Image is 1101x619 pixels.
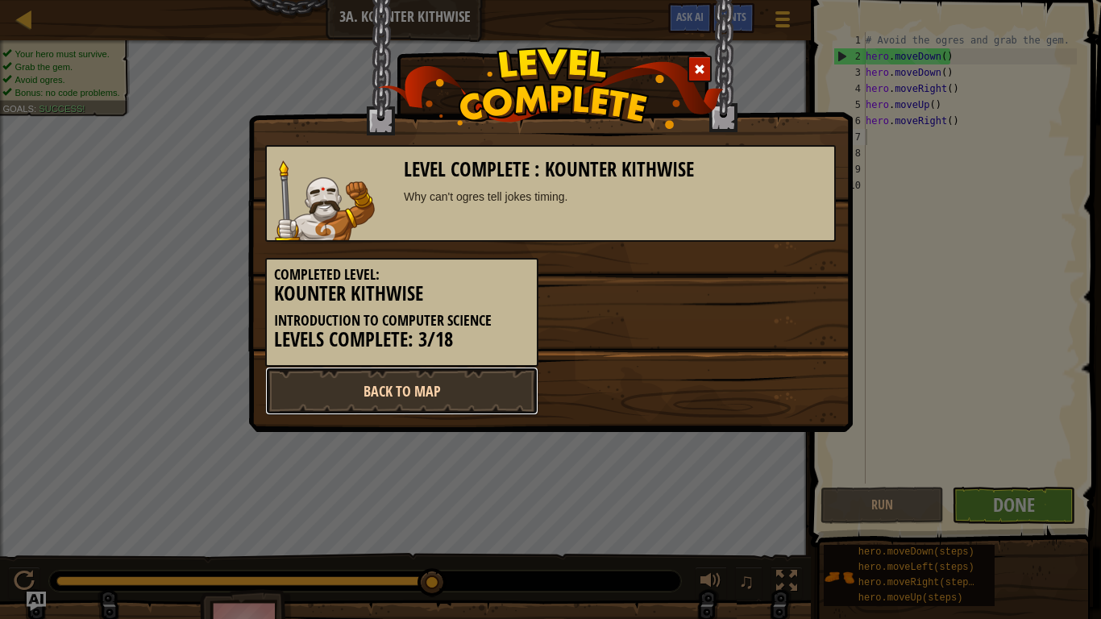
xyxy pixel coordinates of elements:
img: goliath.png [275,160,375,240]
h3: Levels Complete: 3/18 [274,329,530,351]
h5: Completed Level: [274,267,530,283]
img: level_complete.png [378,48,724,129]
div: Why can't ogres tell jokes timing. [404,189,827,205]
h3: Level Complete : Kounter Kithwise [404,159,827,181]
h5: Introduction to Computer Science [274,313,530,329]
a: Back to Map [265,367,538,415]
h3: Kounter Kithwise [274,283,530,305]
